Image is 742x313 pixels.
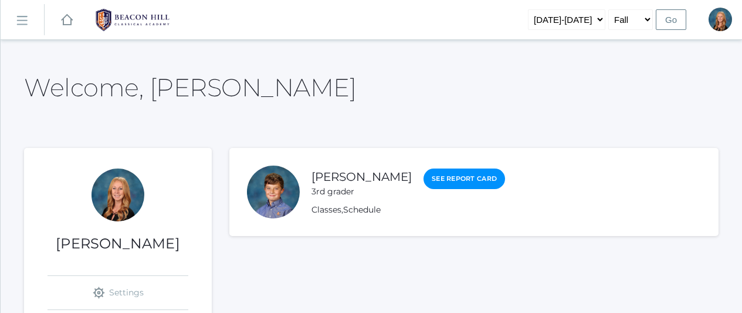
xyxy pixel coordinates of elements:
[343,204,381,215] a: Schedule
[311,170,412,184] a: [PERSON_NAME]
[24,74,356,101] h2: Welcome, [PERSON_NAME]
[656,9,686,30] input: Go
[89,5,177,35] img: BHCALogos-05-308ed15e86a5a0abce9b8dd61676a3503ac9727e845dece92d48e8588c001991.png
[24,236,212,251] h1: [PERSON_NAME]
[423,169,505,189] a: See Report Card
[92,169,144,221] div: Nicole Canty
[247,166,300,218] div: Shiloh Canty
[311,204,505,216] div: ,
[48,276,188,309] a: Settings
[311,204,341,215] a: Classes
[709,8,732,31] div: Nicole Canty
[311,186,412,198] div: 3rd grader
